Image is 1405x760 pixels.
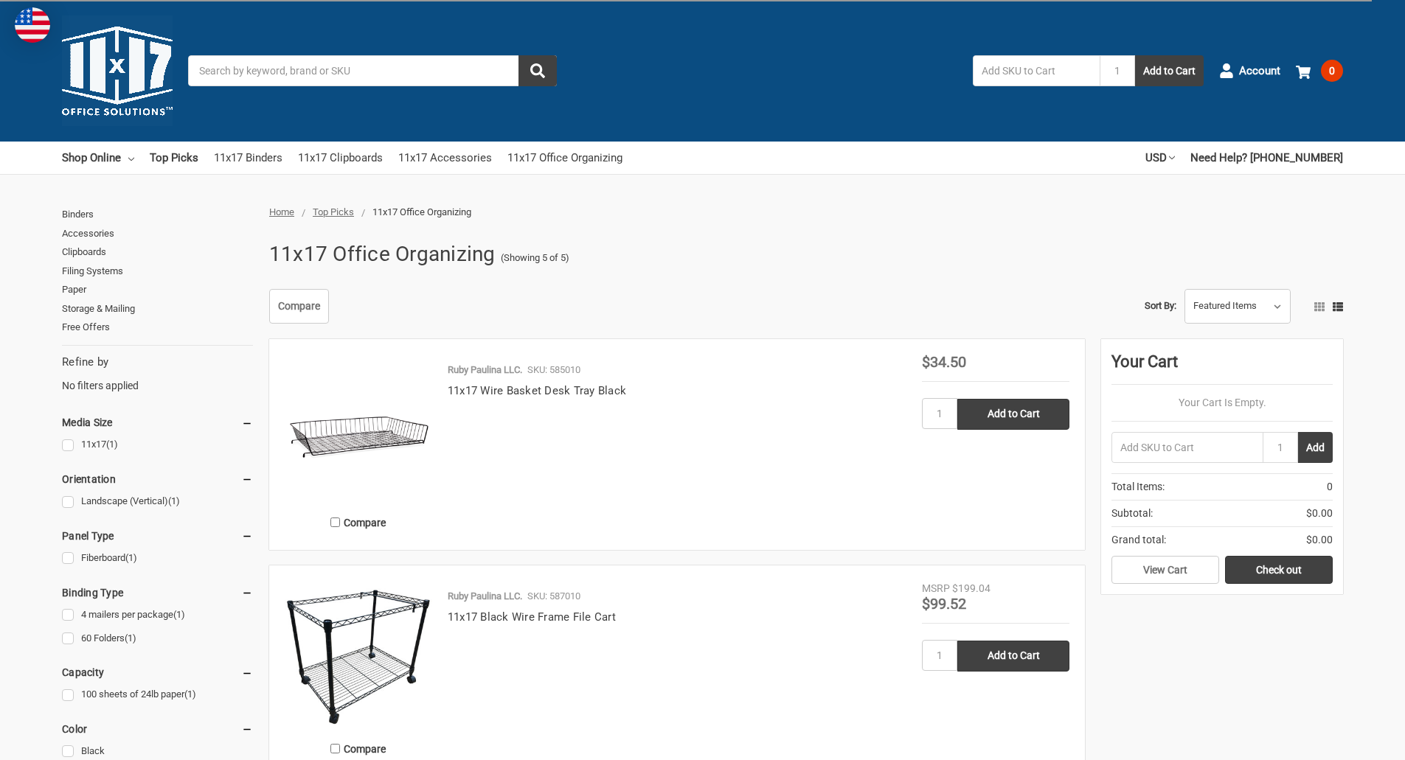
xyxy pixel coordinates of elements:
[398,142,492,174] a: 11x17 Accessories
[62,492,253,512] a: Landscape (Vertical)
[62,280,253,299] a: Paper
[922,353,966,371] span: $34.50
[62,720,253,738] h5: Color
[922,581,950,596] div: MSRP
[1111,432,1263,463] input: Add SKU to Cart
[125,632,136,644] span: (1)
[448,589,522,604] p: Ruby Paulina LLC.
[1111,556,1219,584] a: View Cart
[973,55,1100,86] input: Add SKU to Cart
[448,363,522,377] p: Ruby Paulina LLC.
[62,414,253,431] h5: Media Size
[285,355,432,502] img: 11x17 Wire Basket Desk Tray Black
[269,235,496,273] h1: 11x17 Office Organizing
[527,589,580,604] p: SKU: 587010
[106,439,118,450] span: (1)
[1145,295,1176,317] label: Sort By:
[125,552,137,563] span: (1)
[1219,52,1280,90] a: Account
[952,582,991,594] span: $199.04
[330,744,340,753] input: Compare
[1306,506,1333,521] span: $0.00
[62,663,253,681] h5: Capacity
[62,318,253,337] a: Free Offers
[62,262,253,281] a: Filing Systems
[269,206,294,217] a: Home
[507,142,622,174] a: 11x17 Office Organizing
[1111,349,1333,385] div: Your Cart
[62,354,253,371] h5: Refine by
[62,527,253,545] h5: Panel Type
[313,206,354,217] a: Top Picks
[1111,506,1153,521] span: Subtotal:
[15,7,50,43] img: duty and tax information for United States
[62,354,253,394] div: No filters applied
[1135,55,1204,86] button: Add to Cart
[1111,395,1333,411] p: Your Cart Is Empty.
[184,688,196,700] span: (1)
[62,299,253,318] a: Storage & Mailing
[62,243,253,262] a: Clipboards
[285,581,432,728] img: 11x17 Black Wire Frame File Cart
[922,595,966,613] span: $99.52
[1239,63,1280,80] span: Account
[448,610,616,624] a: 11x17 Black Wire Frame File Cart
[285,510,432,534] label: Compare
[1111,479,1165,495] span: Total Items:
[269,289,329,324] a: Compare
[372,206,471,217] span: 11x17 Office Organizing
[1111,532,1166,548] span: Grand total:
[173,609,185,620] span: (1)
[62,435,253,455] a: 11x17
[448,384,626,397] a: 11x17 Wire Basket Desk Tray Black
[298,142,383,174] a: 11x17 Clipboards
[62,224,253,243] a: Accessories
[1145,142,1175,174] a: USD
[1321,60,1343,82] span: 0
[62,629,253,649] a: 60 Folders
[62,548,253,568] a: Fiberboard
[330,517,340,527] input: Compare
[1306,532,1333,548] span: $0.00
[1190,142,1343,174] a: Need Help? [PHONE_NUMBER]
[62,142,134,174] a: Shop Online
[1283,720,1405,760] iframe: Google Customer Reviews
[62,685,253,705] a: 100 sheets of 24lb paper
[1296,52,1343,90] a: 0
[1327,479,1333,495] span: 0
[188,55,557,86] input: Search by keyword, brand or SKU
[150,142,198,174] a: Top Picks
[527,363,580,377] p: SKU: 585010
[168,495,180,506] span: (1)
[62,470,253,488] h5: Orientation
[62,605,253,625] a: 4 mailers per package
[62,15,173,126] img: 11x17.com
[214,142,282,174] a: 11x17 Binders
[1298,432,1333,463] button: Add
[62,584,253,602] h5: Binding Type
[957,641,1069,672] input: Add to Cart
[501,251,569,265] span: (Showing 5 of 5)
[1225,556,1333,584] a: Check out
[62,205,253,224] a: Binders
[957,399,1069,430] input: Add to Cart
